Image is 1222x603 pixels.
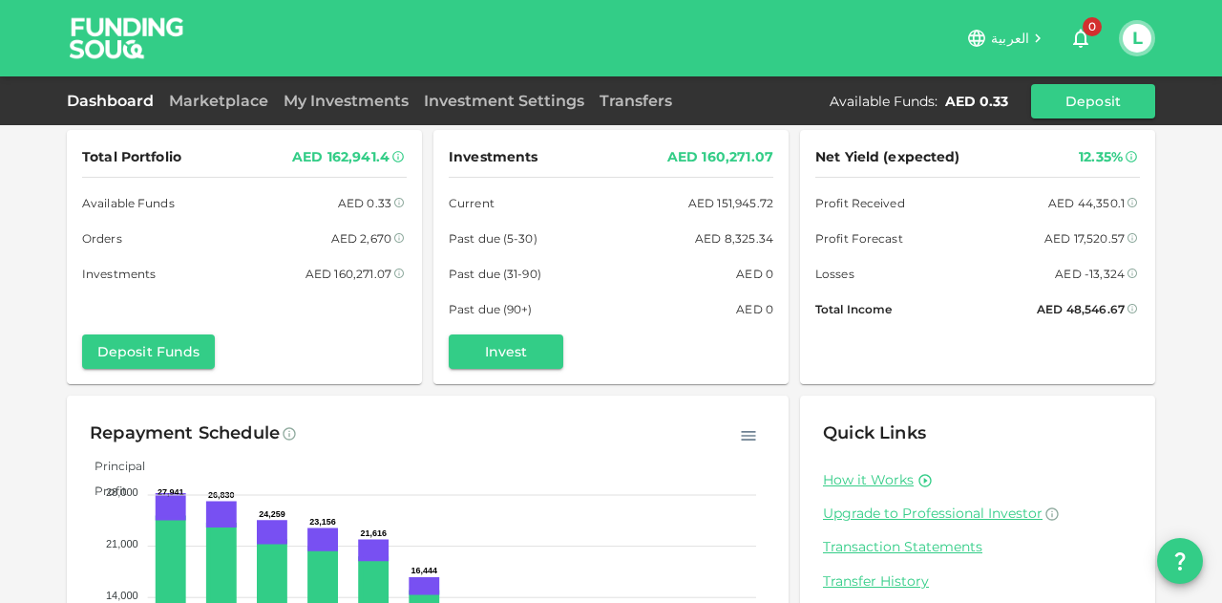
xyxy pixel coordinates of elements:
span: Losses [815,264,854,284]
span: Upgrade to Professional Investor [823,505,1043,522]
div: AED 17,520.57 [1044,228,1125,248]
span: Total Portfolio [82,145,181,169]
div: AED 0.33 [945,92,1008,111]
div: AED 8,325.34 [695,228,773,248]
span: Principal [80,459,145,473]
span: Investments [449,145,537,169]
button: L [1123,24,1151,53]
a: Transfer History [823,572,1132,591]
div: AED 160,271.07 [305,264,391,284]
div: 12.35% [1079,145,1123,169]
div: AED 151,945.72 [688,193,773,213]
span: Profit Received [815,193,905,213]
a: Upgrade to Professional Investor [823,505,1132,523]
span: Orders [82,228,122,248]
a: Transaction Statements [823,538,1132,556]
button: Invest [449,334,563,369]
div: AED -13,324 [1055,264,1125,284]
span: Past due (31-90) [449,264,541,284]
a: Transfers [592,92,680,110]
a: Dashboard [67,92,161,110]
a: My Investments [276,92,416,110]
div: AED 0 [736,264,773,284]
a: Marketplace [161,92,276,110]
button: Deposit [1031,84,1155,118]
div: Available Funds : [830,92,938,111]
span: Quick Links [823,422,926,443]
button: question [1157,538,1203,584]
span: Profit [80,484,127,498]
div: AED 2,670 [331,228,391,248]
div: AED 0.33 [338,193,391,213]
tspan: 14,000 [106,590,138,601]
a: Investment Settings [416,92,592,110]
div: AED 0 [736,299,773,319]
tspan: 28,000 [106,486,138,498]
span: Past due (90+) [449,299,533,319]
span: Profit Forecast [815,228,903,248]
span: Current [449,193,495,213]
tspan: 21,000 [106,538,138,549]
div: Repayment Schedule [90,419,280,449]
span: 0 [1083,17,1102,36]
span: العربية [991,30,1029,47]
span: Past due (5-30) [449,228,537,248]
div: AED 162,941.4 [292,145,390,169]
span: Investments [82,264,156,284]
div: AED 44,350.1 [1048,193,1125,213]
span: Total Income [815,299,892,319]
button: Deposit Funds [82,334,215,369]
button: 0 [1062,19,1100,57]
a: How it Works [823,471,914,489]
div: AED 48,546.67 [1037,299,1125,319]
span: Available Funds [82,193,175,213]
span: Net Yield (expected) [815,145,960,169]
div: AED 160,271.07 [667,145,773,169]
